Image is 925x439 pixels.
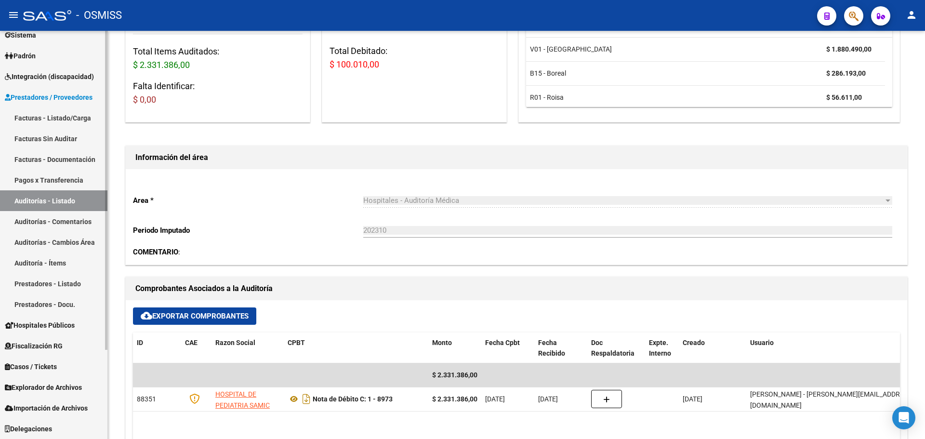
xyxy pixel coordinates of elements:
[133,60,190,70] span: $ 2.331.386,00
[826,45,872,53] strong: $ 1.880.490,00
[530,93,564,101] span: R01 - Roisa
[534,333,587,364] datatable-header-cell: Fecha Recibido
[485,339,520,346] span: Fecha Cpbt
[538,339,565,358] span: Fecha Recibido
[5,51,36,61] span: Padrón
[215,390,270,431] span: HOSPITAL DE PEDIATRIA SAMIC "PROFESOR [PERSON_NAME]"
[137,339,143,346] span: ID
[181,333,211,364] datatable-header-cell: CAE
[5,361,57,372] span: Casos / Tickets
[538,395,558,403] span: [DATE]
[5,320,75,331] span: Hospitales Públicos
[133,225,363,236] p: Periodo Imputado
[649,339,671,358] span: Expte. Interno
[481,333,534,364] datatable-header-cell: Fecha Cpbt
[5,424,52,434] span: Delegaciones
[591,339,634,358] span: Doc Respaldatoria
[135,281,898,296] h1: Comprobantes Asociados a la Auditoría
[683,395,702,403] span: [DATE]
[215,339,255,346] span: Razon Social
[133,45,303,72] h3: Total Items Auditados:
[133,94,156,105] span: $ 0,00
[826,69,866,77] strong: $ 286.193,00
[432,339,452,346] span: Monto
[133,80,303,106] h3: Falta Identificar:
[133,248,180,256] span: :
[141,310,152,321] mat-icon: cloud_download
[892,406,915,429] div: Open Intercom Messenger
[587,333,645,364] datatable-header-cell: Doc Respaldatoria
[133,307,256,325] button: Exportar Comprobantes
[750,339,774,346] span: Usuario
[428,333,481,364] datatable-header-cell: Monto
[363,196,459,205] span: Hospitales - Auditoría Médica
[288,339,305,346] span: CPBT
[5,382,82,393] span: Explorador de Archivos
[133,333,181,364] datatable-header-cell: ID
[485,395,505,403] span: [DATE]
[5,341,63,351] span: Fiscalización RG
[284,333,428,364] datatable-header-cell: CPBT
[8,9,19,21] mat-icon: menu
[5,92,92,103] span: Prestadores / Proveedores
[530,69,566,77] span: B15 - Boreal
[300,391,313,407] i: Descargar documento
[313,395,393,403] strong: Nota de Débito C: 1 - 8973
[330,44,499,71] h3: Total Debitado:
[5,30,36,40] span: Sistema
[137,395,156,403] span: 88351
[135,150,898,165] h1: Información del área
[432,371,477,379] span: $ 2.331.386,00
[133,195,363,206] p: Area *
[432,395,477,403] strong: $ 2.331.386,00
[5,71,94,82] span: Integración (discapacidad)
[133,248,178,256] strong: COMENTARIO
[185,339,198,346] span: CAE
[906,9,917,21] mat-icon: person
[645,333,679,364] datatable-header-cell: Expte. Interno
[826,93,862,101] strong: $ 56.611,00
[211,333,284,364] datatable-header-cell: Razon Social
[330,59,379,69] span: $ 100.010,00
[750,390,913,409] span: [PERSON_NAME] - [PERSON_NAME][EMAIL_ADDRESS][DOMAIN_NAME]
[679,333,746,364] datatable-header-cell: Creado
[141,312,249,320] span: Exportar Comprobantes
[683,339,705,346] span: Creado
[76,5,122,26] span: - OSMISS
[5,403,88,413] span: Importación de Archivos
[530,45,612,53] span: V01 - [GEOGRAPHIC_DATA]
